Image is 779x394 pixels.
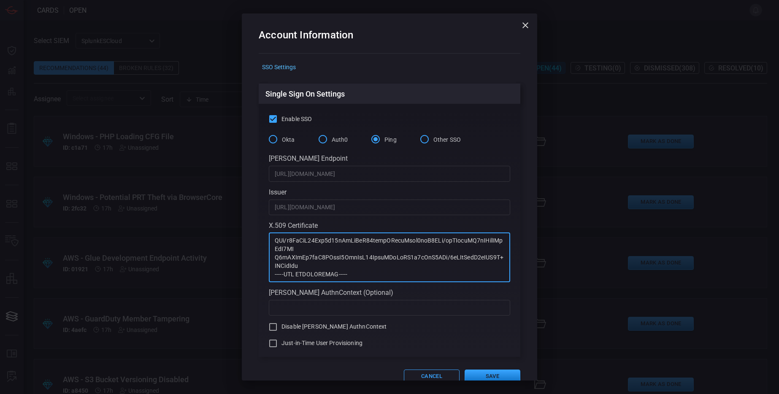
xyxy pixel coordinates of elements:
[269,289,510,297] div: [PERSON_NAME] AuthnContext (Optional)
[259,27,520,54] h2: Account Information
[265,89,345,98] h3: Single Sign On Settings
[269,188,510,196] div: Issuer
[269,154,510,162] div: [PERSON_NAME] Endpoint
[269,221,510,229] div: X.509 Certificate
[275,236,504,278] textarea: -----LOREM IPSUMDOLORS----- AMETCONSE6adIpISCiNGEl32SEdDO4EIUsM1temporINCididunT1u2LABoREETD MAgn...
[404,370,460,383] button: Cancel
[281,339,362,348] span: Just-in-Time User Provisioning
[465,370,520,383] button: Save
[433,135,461,144] span: Other SSO
[384,135,397,144] span: Ping
[281,115,312,124] span: Enable SSO
[332,135,348,144] span: Auth0
[282,135,295,144] span: Okta
[281,322,387,331] span: Disable [PERSON_NAME] AuthnContext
